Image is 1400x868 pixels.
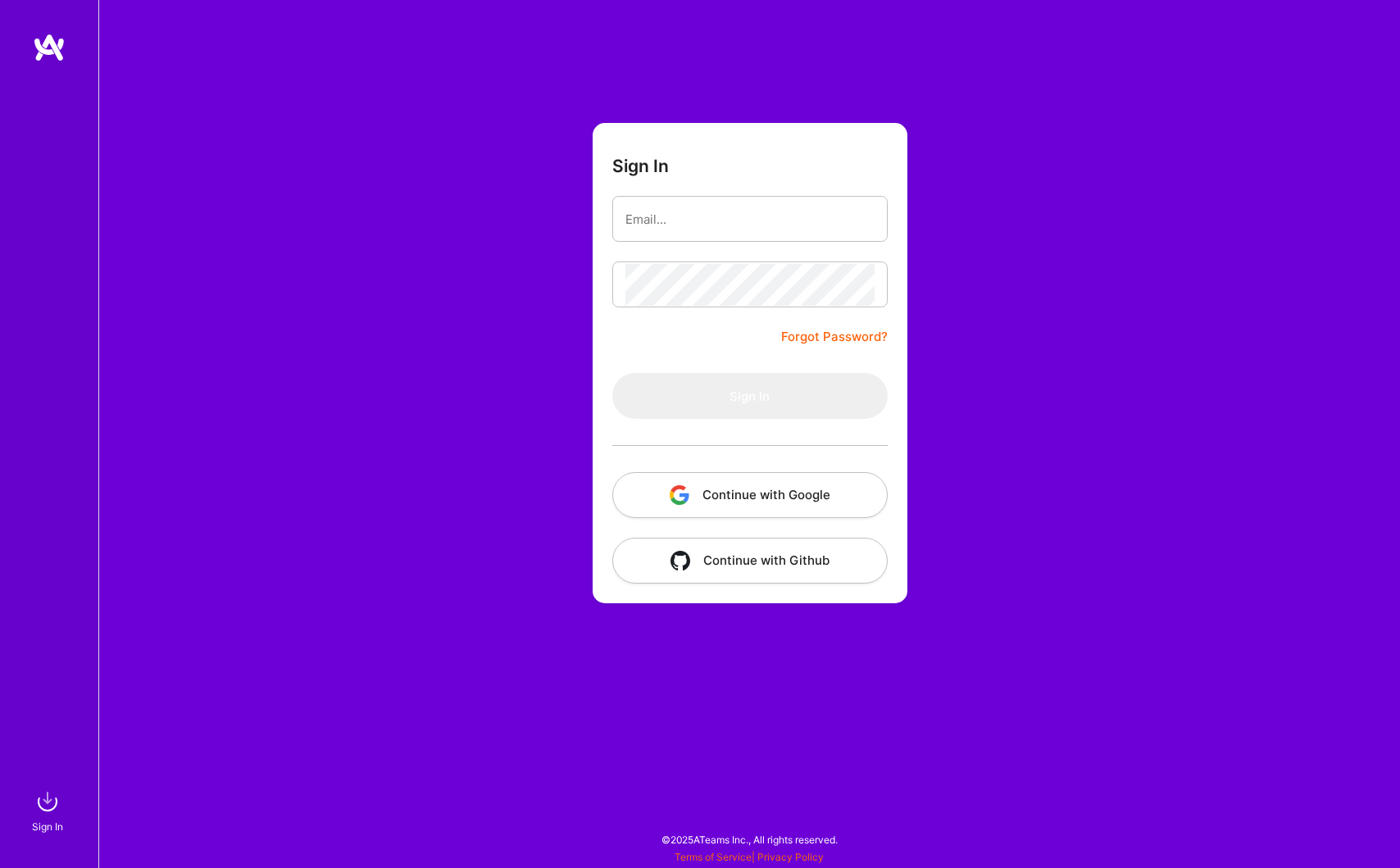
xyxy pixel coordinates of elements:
[670,551,690,570] img: icon
[757,851,824,863] a: Privacy Policy
[612,472,888,518] button: Continue with Google
[31,785,64,818] img: sign in
[670,485,689,505] img: icon
[625,198,875,240] input: Email...
[34,785,64,835] a: sign inSign In
[612,156,669,176] h3: Sign In
[98,819,1400,860] div: © 2025 ATeams Inc., All rights reserved.
[33,33,66,62] img: logo
[675,851,824,863] span: |
[675,851,752,863] a: Terms of Service
[32,818,63,835] div: Sign In
[612,373,888,419] button: Sign In
[781,327,888,347] a: Forgot Password?
[612,538,888,584] button: Continue with Github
